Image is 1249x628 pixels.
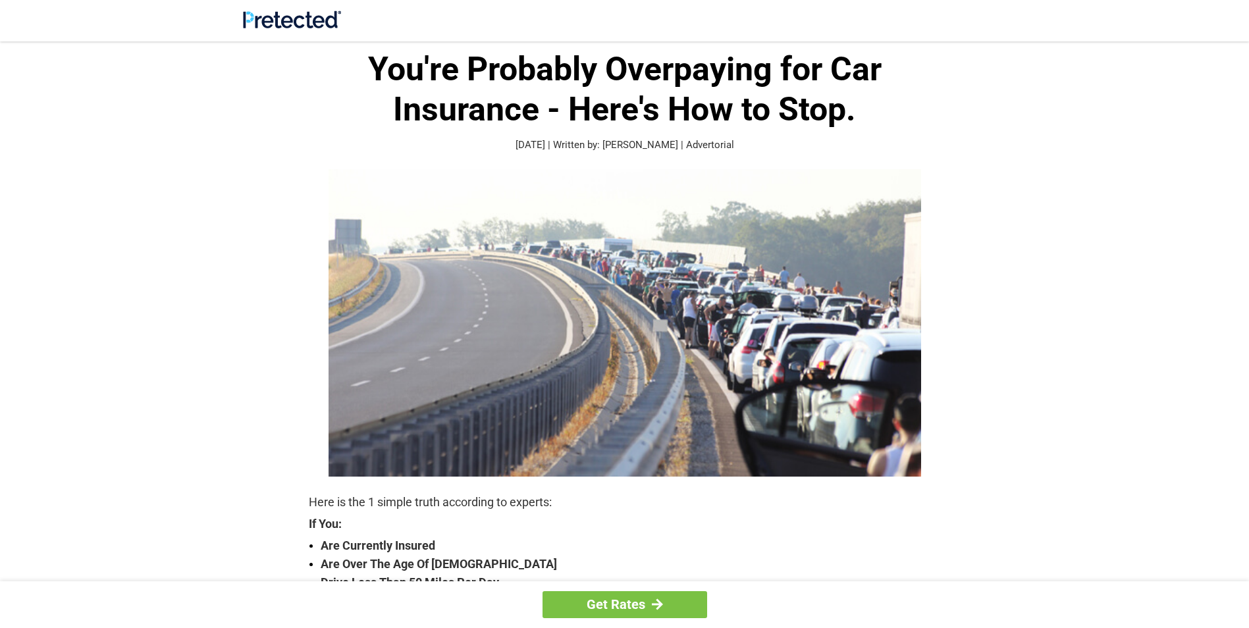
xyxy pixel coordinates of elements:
p: Here is the 1 simple truth according to experts: [309,493,941,511]
strong: Are Currently Insured [321,536,941,555]
h1: You're Probably Overpaying for Car Insurance - Here's How to Stop. [309,49,941,130]
strong: Are Over The Age Of [DEMOGRAPHIC_DATA] [321,555,941,573]
a: Get Rates [543,591,707,618]
strong: If You: [309,518,941,530]
p: [DATE] | Written by: [PERSON_NAME] | Advertorial [309,138,941,153]
strong: Drive Less Than 50 Miles Per Day [321,573,941,592]
img: Site Logo [243,11,341,28]
a: Site Logo [243,18,341,31]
